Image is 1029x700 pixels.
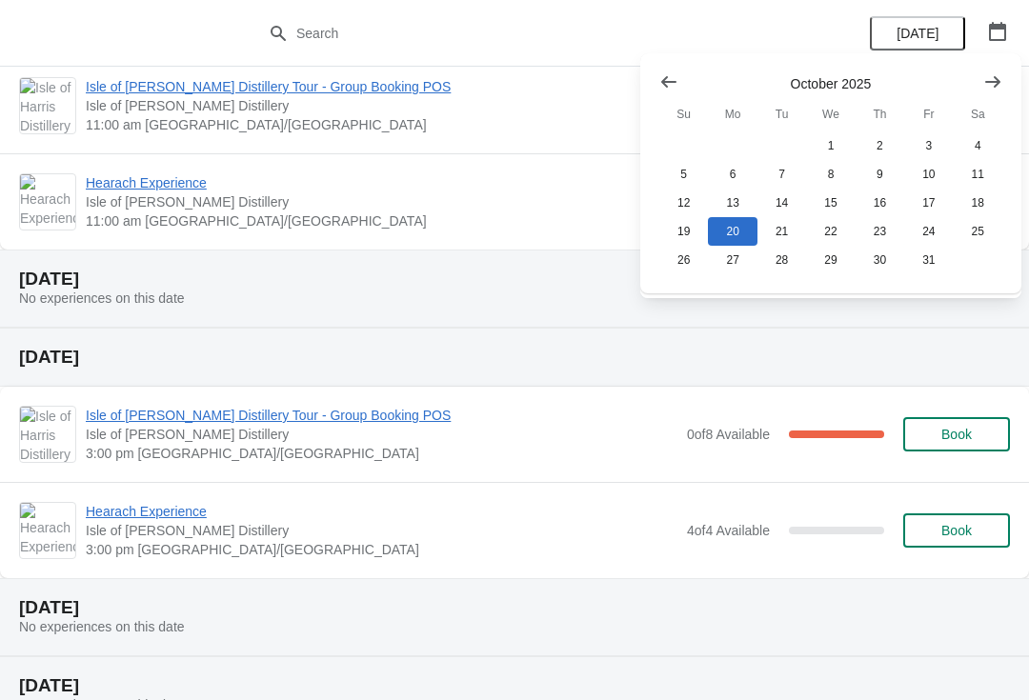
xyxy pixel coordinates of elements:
[806,246,855,274] button: Wednesday October 29 2025
[806,217,855,246] button: Wednesday October 22 2025
[86,211,677,230] span: 11:00 am [GEOGRAPHIC_DATA]/[GEOGRAPHIC_DATA]
[659,189,708,217] button: Sunday October 12 2025
[856,160,904,189] button: Thursday October 9 2025
[757,189,806,217] button: Tuesday October 14 2025
[897,26,938,41] span: [DATE]
[856,97,904,131] th: Thursday
[903,417,1010,451] button: Book
[806,160,855,189] button: Wednesday October 8 2025
[757,217,806,246] button: Tuesday October 21 2025
[757,97,806,131] th: Tuesday
[659,217,708,246] button: Sunday October 19 2025
[954,97,1002,131] th: Saturday
[856,246,904,274] button: Thursday October 30 2025
[86,425,677,444] span: Isle of [PERSON_NAME] Distillery
[903,513,1010,548] button: Book
[19,676,1010,695] h2: [DATE]
[856,131,904,160] button: Thursday October 2 2025
[708,246,757,274] button: Monday October 27 2025
[904,217,953,246] button: Friday October 24 2025
[659,246,708,274] button: Sunday October 26 2025
[86,77,677,96] span: Isle of [PERSON_NAME] Distillery Tour - Group Booking POS
[708,189,757,217] button: Monday October 13 2025
[806,97,855,131] th: Wednesday
[687,523,770,538] span: 4 of 4 Available
[757,160,806,189] button: Tuesday October 7 2025
[86,115,677,134] span: 11:00 am [GEOGRAPHIC_DATA]/[GEOGRAPHIC_DATA]
[708,217,757,246] button: Monday October 20 2025
[806,131,855,160] button: Wednesday October 1 2025
[19,619,185,634] span: No experiences on this date
[652,65,686,99] button: Show previous month, September 2025
[904,131,953,160] button: Friday October 3 2025
[86,96,677,115] span: Isle of [PERSON_NAME] Distillery
[19,348,1010,367] h2: [DATE]
[20,503,75,558] img: Hearach Experience | Isle of Harris Distillery | 3:00 pm Europe/London
[86,521,677,540] span: Isle of [PERSON_NAME] Distillery
[659,160,708,189] button: Sunday October 5 2025
[904,160,953,189] button: Friday October 10 2025
[295,16,772,50] input: Search
[659,97,708,131] th: Sunday
[708,97,757,131] th: Monday
[904,189,953,217] button: Friday October 17 2025
[954,217,1002,246] button: Saturday October 25 2025
[19,290,185,306] span: No experiences on this date
[870,16,965,50] button: [DATE]
[86,406,677,425] span: Isle of [PERSON_NAME] Distillery Tour - Group Booking POS
[19,598,1010,617] h2: [DATE]
[20,174,75,230] img: Hearach Experience | Isle of Harris Distillery | 11:00 am Europe/London
[86,502,677,521] span: Hearach Experience
[856,189,904,217] button: Thursday October 16 2025
[806,189,855,217] button: Wednesday October 15 2025
[86,444,677,463] span: 3:00 pm [GEOGRAPHIC_DATA]/[GEOGRAPHIC_DATA]
[20,407,75,462] img: Isle of Harris Distillery Tour - Group Booking POS | Isle of Harris Distillery | 3:00 pm Europe/L...
[941,427,972,442] span: Book
[954,160,1002,189] button: Saturday October 11 2025
[19,270,1010,289] h2: [DATE]
[941,523,972,538] span: Book
[976,65,1010,99] button: Show next month, November 2025
[856,217,904,246] button: Thursday October 23 2025
[86,192,677,211] span: Isle of [PERSON_NAME] Distillery
[904,97,953,131] th: Friday
[954,189,1002,217] button: Saturday October 18 2025
[86,540,677,559] span: 3:00 pm [GEOGRAPHIC_DATA]/[GEOGRAPHIC_DATA]
[757,246,806,274] button: Tuesday October 28 2025
[86,173,677,192] span: Hearach Experience
[904,246,953,274] button: Friday October 31 2025
[687,427,770,442] span: 0 of 8 Available
[954,131,1002,160] button: Saturday October 4 2025
[20,78,75,133] img: Isle of Harris Distillery Tour - Group Booking POS | Isle of Harris Distillery | 11:00 am Europe/...
[708,160,757,189] button: Monday October 6 2025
